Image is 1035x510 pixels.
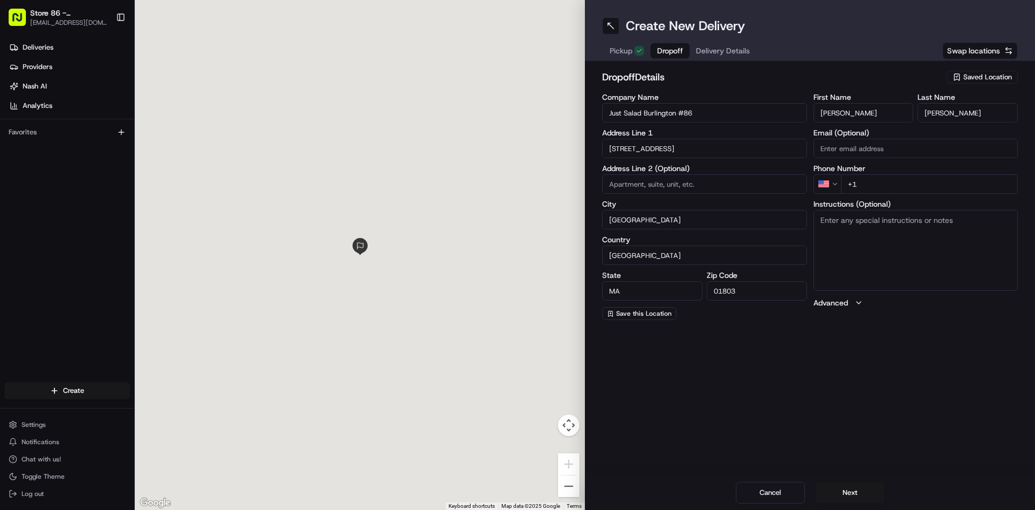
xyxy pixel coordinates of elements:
label: Zip Code [707,271,807,279]
a: Open this area in Google Maps (opens a new window) [137,496,173,510]
input: Clear [28,70,178,81]
div: Past conversations [11,140,72,149]
input: Enter first name [813,103,914,123]
input: Enter address [602,139,807,158]
img: Nash [11,11,32,32]
a: Powered byPylon [76,267,130,276]
span: Pickup [610,45,632,56]
a: 💻API Documentation [87,237,177,256]
span: Pylon [107,268,130,276]
input: Enter company name [602,103,807,123]
a: Providers [4,58,134,76]
a: Nash AI [4,78,134,95]
label: First Name [813,93,914,101]
span: [DATE] [36,167,58,176]
span: Knowledge Base [22,241,82,252]
span: Delivery Details [696,45,750,56]
button: Store 86 - [GEOGRAPHIC_DATA] ([GEOGRAPHIC_DATA]) (Just Salad)[EMAIL_ADDRESS][DOMAIN_NAME] [4,4,112,30]
input: Enter country [602,246,807,265]
button: Keyboard shortcuts [448,502,495,510]
span: Deliveries [23,43,53,52]
button: Create [4,382,130,399]
img: 1736555255976-a54dd68f-1ca7-489b-9aae-adbdc363a1c4 [11,103,30,123]
span: Create [63,386,84,396]
label: Phone Number [813,165,1018,172]
button: Start new chat [183,106,196,119]
img: 1736555255976-a54dd68f-1ca7-489b-9aae-adbdc363a1c4 [22,197,30,206]
span: Regen Pajulas [33,196,79,205]
a: Analytics [4,97,134,114]
button: Store 86 - [GEOGRAPHIC_DATA] ([GEOGRAPHIC_DATA]) (Just Salad) [30,8,110,18]
span: Toggle Theme [22,472,65,481]
span: Analytics [23,101,52,111]
input: Enter state [602,281,702,301]
div: Start new chat [49,103,177,114]
span: Dropoff [657,45,683,56]
span: • [81,196,85,205]
span: Map data ©2025 Google [501,503,560,509]
button: Cancel [736,482,805,504]
div: We're available if you need us! [49,114,148,123]
button: Notifications [4,434,130,450]
span: Saved Location [963,72,1012,82]
span: API Documentation [102,241,173,252]
button: Zoom out [558,475,579,497]
button: Chat with us! [4,452,130,467]
p: Welcome 👋 [11,43,196,60]
img: Regen Pajulas [11,186,28,203]
button: Toggle Theme [4,469,130,484]
label: State [602,271,702,279]
h1: Create New Delivery [626,17,745,35]
span: Providers [23,62,52,72]
button: [EMAIL_ADDRESS][DOMAIN_NAME] [30,18,110,27]
label: Email (Optional) [813,129,1018,137]
div: 💻 [91,242,100,251]
button: Map camera controls [558,414,579,436]
label: Address Line 1 [602,129,807,137]
input: Enter zip code [707,281,807,301]
span: [DATE] [87,196,109,205]
button: Settings [4,417,130,432]
a: 📗Knowledge Base [6,237,87,256]
label: Advanced [813,297,848,308]
input: Apartment, suite, unit, etc. [602,174,807,194]
button: Save this Location [602,307,677,320]
span: Save this Location [616,309,672,318]
button: Advanced [813,297,1018,308]
input: Enter city [602,210,807,229]
label: City [602,200,807,208]
label: Instructions (Optional) [813,200,1018,208]
input: Enter phone number [841,174,1018,194]
button: Saved Location [947,70,1018,85]
img: 1755196953914-cd9d9cba-b7f7-46ee-b6f5-75ff69acacf5 [23,103,42,123]
div: Favorites [4,124,130,141]
button: Next [816,482,885,504]
button: Log out [4,486,130,501]
label: Country [602,236,807,243]
span: Log out [22,489,44,498]
img: Google [137,496,173,510]
label: Address Line 2 (Optional) [602,165,807,172]
span: Settings [22,420,46,429]
button: See all [167,138,196,151]
button: Swap locations [942,42,1018,59]
h2: dropoff Details [602,70,940,85]
button: Zoom in [558,453,579,475]
span: Swap locations [947,45,1000,56]
input: Enter email address [813,139,1018,158]
a: Deliveries [4,39,134,56]
div: 📗 [11,242,19,251]
span: Notifications [22,438,59,446]
span: Nash AI [23,81,47,91]
input: Enter last name [917,103,1018,123]
label: Company Name [602,93,807,101]
label: Last Name [917,93,1018,101]
a: Terms (opens in new tab) [567,503,582,509]
span: Chat with us! [22,455,61,464]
